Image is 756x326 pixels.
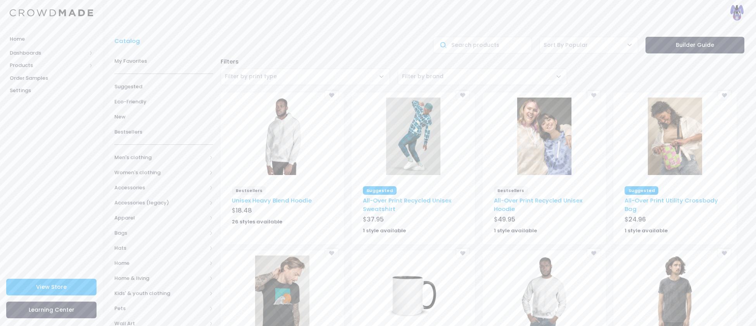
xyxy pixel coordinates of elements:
a: Catalog [114,37,144,45]
a: Suggested [114,79,213,94]
a: Unisex Heavy Blend Hoodie [232,196,312,204]
span: 18.48 [236,206,252,215]
span: Pets [114,305,207,312]
span: Products [10,62,86,69]
span: Apparel [114,214,207,222]
div: $ [625,215,725,226]
a: Eco-Friendly [114,94,213,109]
strong: 1 style available [494,227,537,234]
span: Kids' & youth clothing [114,290,207,297]
img: Logo [10,9,93,17]
span: Sort By Popular [544,41,588,49]
span: Filter by brand [398,69,567,85]
span: Home [10,35,93,43]
span: Hats [114,244,207,252]
span: Bestsellers [494,186,528,195]
span: My Favorites [114,57,213,65]
div: $ [363,215,464,226]
span: Eco-Friendly [114,98,213,106]
span: New [114,113,213,121]
span: Filter by brand [402,72,444,81]
strong: 1 style available [363,227,406,234]
div: $ [494,215,595,226]
img: User [729,5,744,21]
span: 49.95 [498,215,515,224]
input: Search products [433,37,532,53]
a: All-Over Print Recycled Unisex Sweatshirt [363,196,451,213]
span: Filter by print type [225,72,277,81]
strong: 26 styles available [232,218,282,225]
span: View Store [36,283,67,291]
strong: 1 style available [625,227,668,234]
div: $ [232,206,333,217]
span: Learning Center [29,306,74,314]
a: New [114,109,213,124]
a: View Store [6,279,97,295]
span: Bags [114,229,207,237]
span: Filter by print type [225,72,277,80]
a: My Favorites [114,53,213,69]
a: All-Over Print Utility Crossbody Bag [625,196,718,213]
span: Home & living [114,275,207,282]
div: Filters [217,57,748,66]
span: Suggested [625,186,658,195]
span: Accessories [114,184,207,192]
a: All-Over Print Recycled Unisex Hoodie [494,196,582,213]
span: Order Samples [10,74,93,82]
a: Learning Center [6,302,97,318]
span: Bestsellers [114,128,213,136]
span: Home [114,259,207,267]
a: Bestsellers [114,124,213,139]
span: 37.95 [367,215,384,224]
span: Men's clothing [114,154,207,161]
span: Accessories (legacy) [114,199,207,207]
span: Filter by print type [221,69,390,85]
span: Settings [10,87,93,94]
span: Suggested [363,186,397,195]
span: Sort By Popular [539,37,638,53]
a: Builder Guide [646,37,744,53]
span: Suggested [114,83,213,91]
span: Bestsellers [232,186,266,195]
span: Filter by brand [402,72,444,80]
span: 24.96 [628,215,646,224]
span: Dashboards [10,49,86,57]
span: Women's clothing [114,169,207,177]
